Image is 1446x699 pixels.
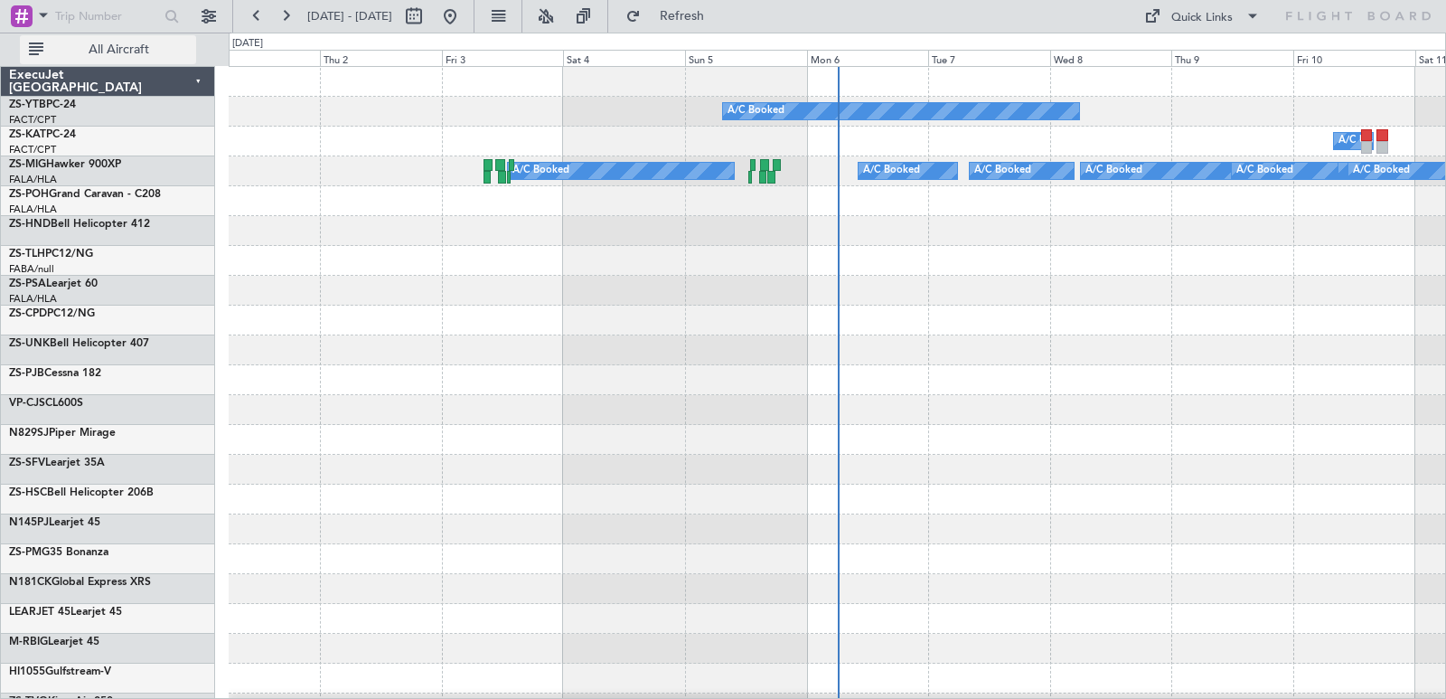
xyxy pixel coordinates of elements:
span: N145PJ [9,517,49,528]
a: ZS-PJBCessna 182 [9,368,101,379]
div: A/C Booked [974,157,1031,184]
div: Fri 10 [1293,50,1415,66]
a: ZS-MIGHawker 900XP [9,159,121,170]
a: ZS-HSCBell Helicopter 206B [9,487,154,498]
span: ZS-SFV [9,458,45,468]
a: FACT/CPT [9,143,56,156]
a: FALA/HLA [9,173,57,186]
a: N181CKGlobal Express XRS [9,577,151,588]
div: A/C Booked [1236,157,1293,184]
span: All Aircraft [47,43,191,56]
span: ZS-POH [9,189,49,200]
a: ZS-POHGrand Caravan - C208 [9,189,161,200]
button: Refresh [617,2,726,31]
a: FABA/null [9,262,54,276]
span: HI1055 [9,666,45,677]
div: A/C Booked [512,157,569,184]
span: [DATE] - [DATE] [307,8,392,24]
div: [DATE] [232,36,263,52]
a: ZS-TLHPC12/NG [9,249,93,260]
span: ZS-UNK [9,338,50,349]
span: LEARJET 45 [9,607,70,618]
div: Tue 7 [928,50,1050,66]
div: Fri 3 [442,50,564,66]
span: ZS-KAT [9,129,46,140]
a: N829SJPiper Mirage [9,428,116,439]
div: Sat 4 [563,50,685,66]
a: VP-CJSCL600S [9,398,83,409]
div: Mon 6 [807,50,929,66]
a: FACT/CPT [9,113,56,127]
div: Thu 9 [1171,50,1293,66]
a: ZS-PSALearjet 60 [9,279,98,289]
div: A/C Booked [728,98,784,125]
a: ZS-PMG35 Bonanza [9,547,108,558]
span: ZS-HSC [9,487,47,498]
div: Quick Links [1171,9,1233,27]
span: VP-CJS [9,398,45,409]
div: Thu 2 [320,50,442,66]
div: Sun 5 [685,50,807,66]
span: M-RBIG [9,637,48,647]
div: Wed 1 [198,50,320,66]
a: ZS-SFVLearjet 35A [9,458,105,468]
span: ZS-MIG [9,159,46,170]
a: ZS-HNDBell Helicopter 412 [9,219,150,230]
a: ZS-CPDPC12/NG [9,308,95,319]
span: ZS-HND [9,219,51,230]
a: N145PJLearjet 45 [9,517,100,528]
span: N181CK [9,577,52,588]
span: ZS-PJB [9,368,44,379]
a: FALA/HLA [9,292,57,306]
a: ZS-KATPC-24 [9,129,76,140]
span: ZS-PSA [9,279,46,289]
a: M-RBIGLearjet 45 [9,637,99,647]
span: ZS-PMG [9,547,50,558]
a: ZS-UNKBell Helicopter 407 [9,338,149,349]
a: ZS-YTBPC-24 [9,99,76,110]
span: N829SJ [9,428,49,439]
div: A/C Booked [1353,157,1410,184]
span: ZS-YTB [9,99,46,110]
div: A/C Unavailable [1338,128,1413,155]
div: Wed 8 [1050,50,1172,66]
span: Refresh [644,10,720,23]
div: A/C Booked [1085,157,1142,184]
button: Quick Links [1135,2,1269,31]
span: ZS-TLH [9,249,45,260]
a: HI1055Gulfstream-V [9,666,111,677]
a: FALA/HLA [9,203,57,216]
input: Trip Number [55,3,159,30]
a: LEARJET 45Learjet 45 [9,607,122,618]
span: ZS-CPD [9,308,47,319]
div: A/C Booked [863,157,920,184]
button: All Aircraft [20,35,196,64]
